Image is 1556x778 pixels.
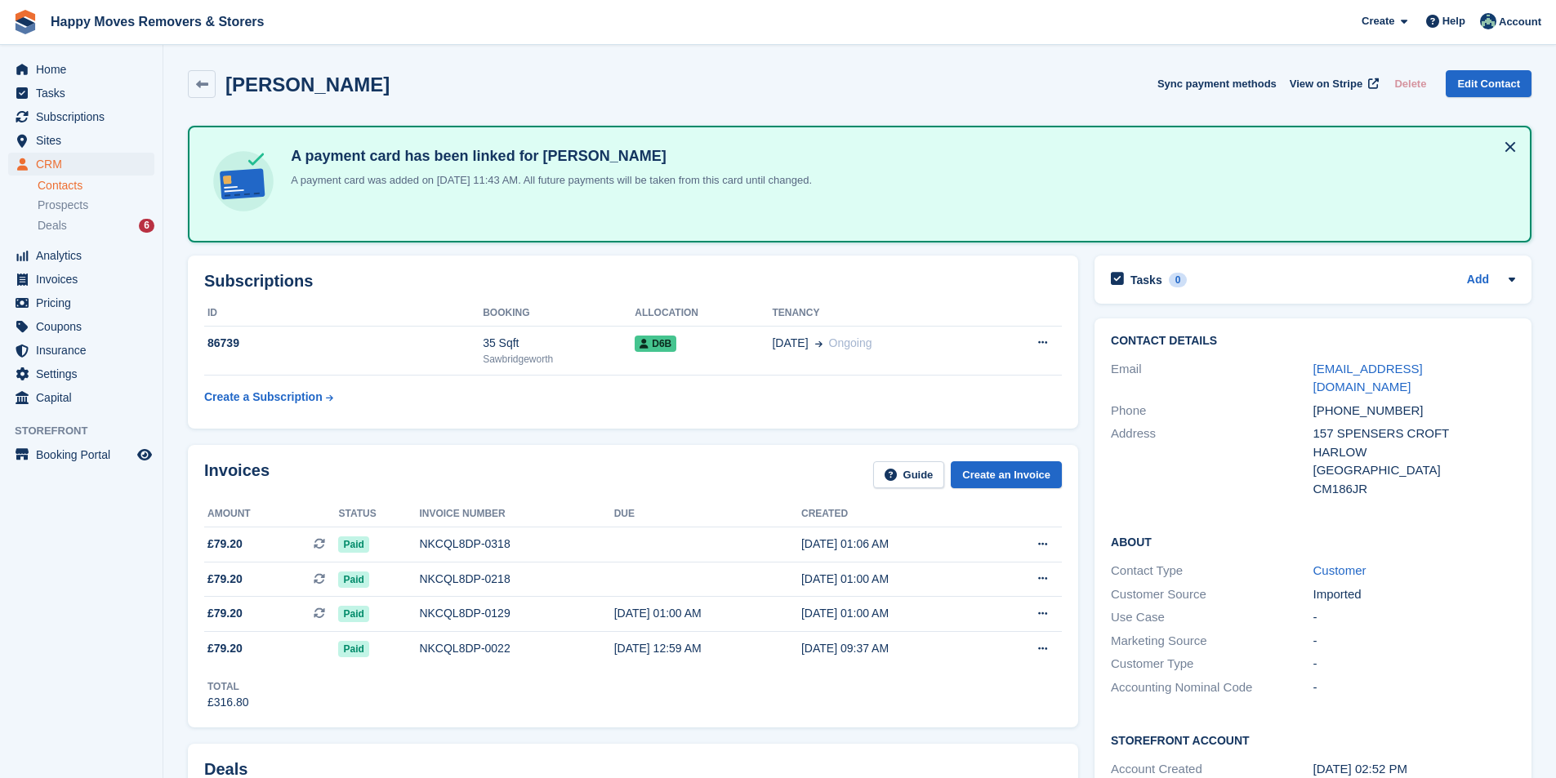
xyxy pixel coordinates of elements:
span: £79.20 [207,536,243,553]
a: menu [8,291,154,314]
a: Deals 6 [38,217,154,234]
h2: Invoices [204,461,270,488]
div: CM186JR [1313,480,1515,499]
span: Create [1362,13,1394,29]
span: Paid [338,641,368,657]
th: Tenancy [772,300,988,327]
div: [DATE] 12:59 AM [614,640,801,657]
img: stora-icon-8386f47178a22dfd0bd8f6a31ec36ba5ce8667c1dd55bd0f319d3a0aa187defe.svg [13,10,38,34]
a: Contacts [38,178,154,193]
p: A payment card was added on [DATE] 11:43 AM. All future payments will be taken from this card unt... [284,172,812,189]
div: 6 [139,219,154,233]
a: Create an Invoice [951,461,1062,488]
a: [EMAIL_ADDRESS][DOMAIN_NAME] [1313,362,1423,394]
a: menu [8,268,154,291]
a: Preview store [135,445,154,465]
a: Add [1467,271,1489,290]
span: Coupons [36,315,134,338]
span: Deals [38,218,67,233]
h2: Storefront Account [1111,731,1515,748]
th: Booking [483,300,635,327]
h2: Contact Details [1111,335,1515,348]
div: NKCQL8DP-0129 [419,605,613,622]
div: [DATE] 01:00 AM [801,571,988,588]
div: £316.80 [207,694,249,711]
div: - [1313,655,1515,674]
span: Ongoing [829,336,872,349]
a: menu [8,443,154,466]
div: Customer Type [1111,655,1313,674]
span: Settings [36,362,134,385]
span: Pricing [36,291,134,314]
a: menu [8,105,154,128]
a: menu [8,129,154,152]
th: Status [338,501,419,527]
span: D6B [635,336,676,352]
div: Email [1111,360,1313,397]
img: Admin [1480,13,1496,29]
span: Account [1499,14,1541,30]
a: menu [8,58,154,81]
button: Delete [1388,70,1433,97]
a: menu [8,339,154,362]
a: Happy Moves Removers & Storers [44,8,270,35]
div: 0 [1169,273,1188,287]
img: card-linked-ebf98d0992dc2aeb22e95c0e3c79077019eb2392cfd83c6a337811c24bc77127.svg [209,147,278,216]
div: Imported [1313,585,1515,604]
span: Insurance [36,339,134,362]
a: Create a Subscription [204,382,333,412]
a: menu [8,362,154,385]
a: menu [8,82,154,104]
span: Capital [36,386,134,409]
div: [PHONE_NUMBER] [1313,402,1515,420]
div: Marketing Source [1111,632,1313,651]
a: menu [8,153,154,176]
div: [GEOGRAPHIC_DATA] [1313,461,1515,480]
div: NKCQL8DP-0022 [419,640,613,657]
span: £79.20 [207,605,243,622]
span: Paid [338,536,368,553]
a: menu [8,386,154,409]
th: Allocation [635,300,772,327]
span: Home [36,58,134,81]
div: [DATE] 09:37 AM [801,640,988,657]
h4: A payment card has been linked for [PERSON_NAME] [284,147,812,166]
a: Customer [1313,563,1367,577]
span: £79.20 [207,640,243,657]
span: Sites [36,129,134,152]
span: [DATE] [772,335,808,352]
span: CRM [36,153,134,176]
span: Booking Portal [36,443,134,466]
a: menu [8,315,154,338]
h2: About [1111,533,1515,549]
span: Prospects [38,198,88,213]
span: View on Stripe [1290,76,1362,92]
div: [DATE] 01:00 AM [614,605,801,622]
span: Analytics [36,244,134,267]
div: Total [207,679,249,694]
th: Due [614,501,801,527]
h2: Tasks [1130,273,1162,287]
span: Paid [338,571,368,588]
th: Invoice number [419,501,613,527]
div: Contact Type [1111,562,1313,580]
span: £79.20 [207,571,243,588]
th: Amount [204,501,338,527]
a: menu [8,244,154,267]
div: Address [1111,425,1313,498]
div: Use Case [1111,608,1313,627]
div: NKCQL8DP-0218 [419,571,613,588]
span: Help [1442,13,1465,29]
div: Sawbridgeworth [483,352,635,367]
div: - [1313,678,1515,697]
div: [DATE] 01:06 AM [801,536,988,553]
a: Guide [873,461,945,488]
span: Subscriptions [36,105,134,128]
a: Edit Contact [1446,70,1531,97]
h2: [PERSON_NAME] [225,73,390,96]
a: Prospects [38,197,154,214]
a: View on Stripe [1283,70,1382,97]
span: Paid [338,606,368,622]
h2: Subscriptions [204,272,1062,291]
div: Customer Source [1111,585,1313,604]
